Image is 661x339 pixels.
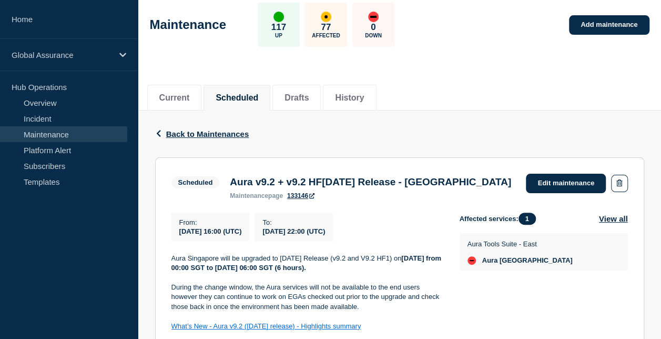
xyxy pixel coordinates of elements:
[273,12,284,22] div: up
[371,22,375,33] p: 0
[262,218,325,226] p: To :
[460,213,541,225] span: Affected services:
[171,322,361,330] a: What’s New - Aura v9.2 ([DATE] release) - Highlights summary
[155,129,249,138] button: Back to Maintenances
[518,213,536,225] span: 1
[287,192,314,200] a: 133146
[171,254,443,273] p: Aura Singapore will be upgraded to [DATE] Release (v9.2 and V9.2 HF1) on
[179,227,242,235] span: [DATE] 16:00 (UTC)
[284,93,309,103] button: Drafts
[150,17,226,32] h1: Maintenance
[526,174,606,193] a: Edit maintenance
[171,283,443,312] p: During the change window, the Aura services will not be available to the end users however they c...
[166,129,249,138] span: Back to Maintenances
[368,12,379,22] div: down
[216,93,258,103] button: Scheduled
[365,33,382,38] p: Down
[159,93,190,103] button: Current
[230,192,283,200] p: page
[335,93,364,103] button: History
[230,176,511,188] h3: Aura v9.2 + v9.2 HF[DATE] Release - [GEOGRAPHIC_DATA]
[312,33,340,38] p: Affected
[467,240,573,248] p: Aura Tools Suite - East
[12,51,113,59] p: Global Assurance
[171,254,443,272] strong: [DATE] from 00:00 SGT to [DATE] 06:00 SGT (6 hours).
[321,12,331,22] div: affected
[599,213,628,225] button: View all
[171,176,220,188] span: Scheduled
[262,227,325,235] span: [DATE] 22:00 (UTC)
[179,218,242,226] p: From :
[275,33,282,38] p: Up
[569,15,649,35] a: Add maintenance
[467,256,476,265] div: down
[230,192,268,200] span: maintenance
[482,256,573,265] span: Aura [GEOGRAPHIC_DATA]
[321,22,331,33] p: 77
[271,22,286,33] p: 117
